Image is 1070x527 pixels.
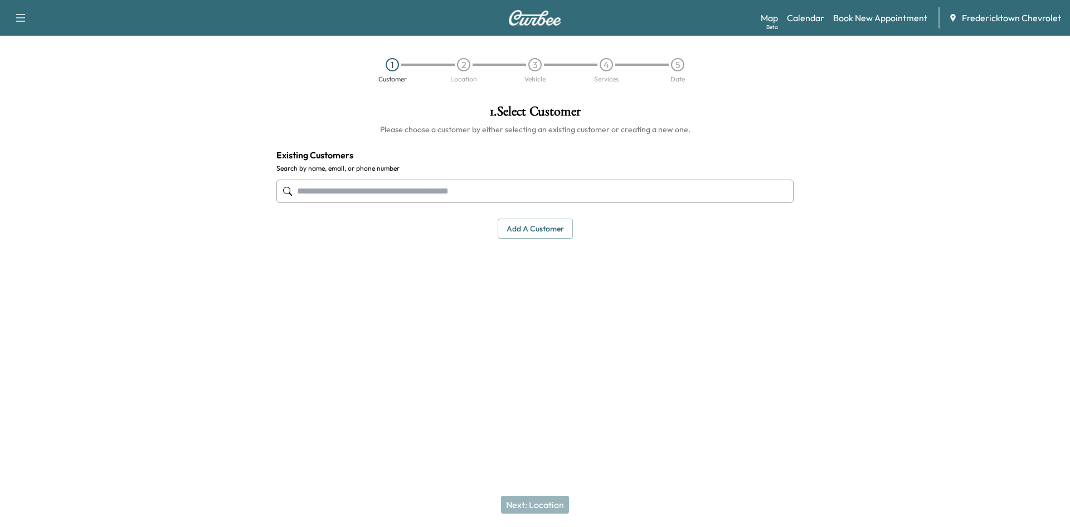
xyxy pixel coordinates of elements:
div: 1 [386,58,399,71]
label: Search by name, email, or phone number [276,164,794,173]
a: MapBeta [761,11,778,25]
div: Date [670,76,685,83]
a: Book New Appointment [833,11,927,25]
span: Fredericktown Chevrolet [962,11,1061,25]
div: Vehicle [524,76,546,83]
button: Add a customer [498,219,573,239]
div: 4 [600,58,613,71]
div: 3 [528,58,542,71]
div: 5 [671,58,684,71]
h4: Existing Customers [276,148,794,162]
div: Location [450,76,477,83]
div: Beta [766,23,778,31]
div: Customer [378,76,407,83]
div: 2 [457,58,470,71]
h6: Please choose a customer by either selecting an existing customer or creating a new one. [276,124,794,135]
h1: 1 . Select Customer [276,105,794,124]
a: Calendar [787,11,824,25]
div: Services [594,76,619,83]
img: Curbee Logo [508,10,562,26]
